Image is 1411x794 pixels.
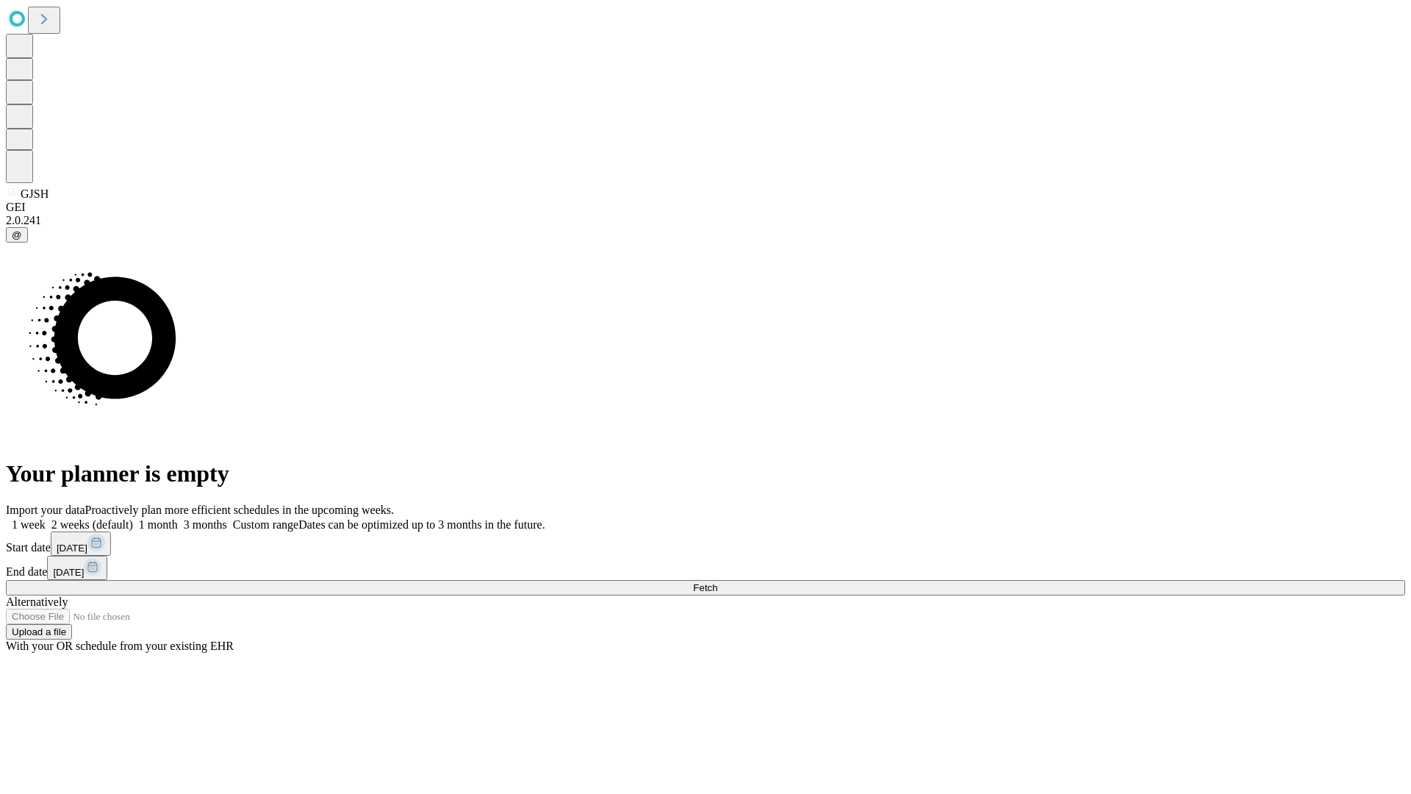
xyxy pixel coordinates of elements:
span: With your OR schedule from your existing EHR [6,640,234,652]
button: [DATE] [51,532,111,556]
span: 2 weeks (default) [51,518,133,531]
span: 3 months [184,518,227,531]
span: [DATE] [57,543,87,554]
button: Upload a file [6,624,72,640]
span: 1 month [139,518,178,531]
span: Custom range [233,518,298,531]
span: Fetch [693,582,717,593]
div: GEI [6,201,1405,214]
button: Fetch [6,580,1405,595]
span: Import your data [6,504,85,516]
span: Alternatively [6,595,68,608]
button: [DATE] [47,556,107,580]
h1: Your planner is empty [6,460,1405,487]
span: Proactively plan more efficient schedules in the upcoming weeks. [85,504,394,516]
span: [DATE] [53,567,84,578]
div: Start date [6,532,1405,556]
button: @ [6,227,28,243]
div: End date [6,556,1405,580]
span: 1 week [12,518,46,531]
div: 2.0.241 [6,214,1405,227]
span: GJSH [21,187,49,200]
span: @ [12,229,22,240]
span: Dates can be optimized up to 3 months in the future. [298,518,545,531]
